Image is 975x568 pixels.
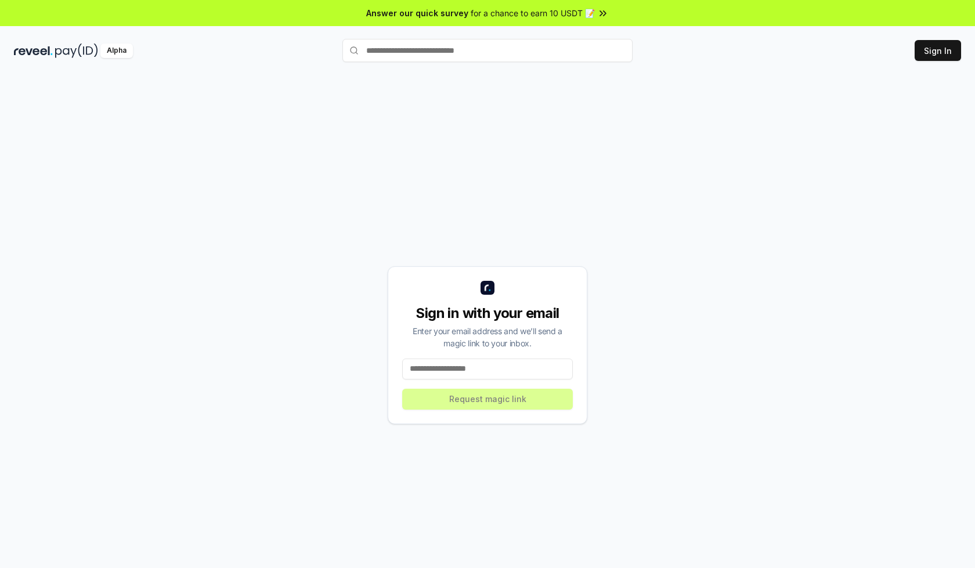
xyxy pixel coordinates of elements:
[100,44,133,58] div: Alpha
[14,44,53,58] img: reveel_dark
[402,304,573,323] div: Sign in with your email
[402,325,573,349] div: Enter your email address and we’ll send a magic link to your inbox.
[481,281,494,295] img: logo_small
[366,7,468,19] span: Answer our quick survey
[915,40,961,61] button: Sign In
[471,7,595,19] span: for a chance to earn 10 USDT 📝
[55,44,98,58] img: pay_id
